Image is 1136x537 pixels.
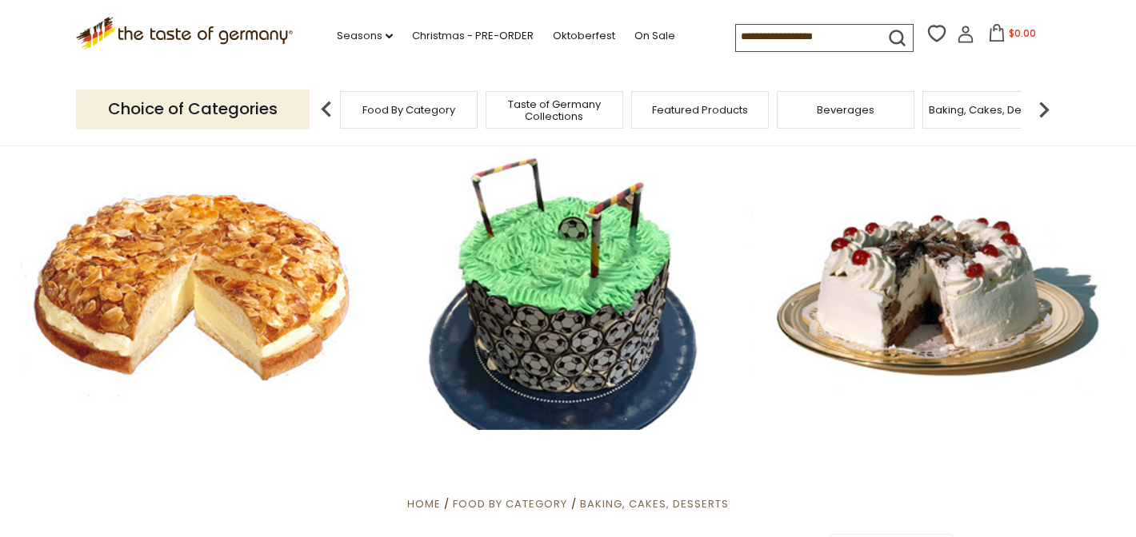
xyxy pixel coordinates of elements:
[634,27,675,45] a: On Sale
[1028,93,1060,125] img: next arrow
[978,24,1046,48] button: $0.00
[553,27,615,45] a: Oktoberfest
[580,496,729,511] a: Baking, Cakes, Desserts
[490,98,618,122] a: Taste of Germany Collections
[817,104,874,116] a: Beverages
[362,104,455,116] a: Food By Category
[412,27,534,45] a: Christmas - PRE-ORDER
[929,104,1053,116] a: Baking, Cakes, Desserts
[337,27,393,45] a: Seasons
[652,104,748,116] a: Featured Products
[310,93,342,125] img: previous arrow
[1009,26,1036,40] span: $0.00
[453,496,567,511] a: Food By Category
[76,89,310,129] p: Choice of Categories
[407,496,441,511] a: Home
